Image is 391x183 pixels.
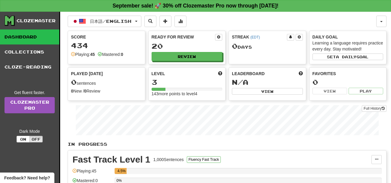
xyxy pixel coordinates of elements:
[152,52,223,61] button: Review
[362,105,386,112] button: Full History
[152,34,215,40] div: Ready for Review
[112,3,279,9] strong: September sale! 🚀 30% off Clozemaster Pro now through [DATE]!
[17,18,56,24] div: Clozemaster
[121,52,123,57] strong: 0
[144,16,156,27] button: Search sentences
[4,175,50,181] span: Open feedback widget
[71,78,142,86] div: sentences
[299,71,303,77] span: This week in points, UTC
[98,51,123,57] div: Mastered:
[71,89,73,93] strong: 0
[72,168,112,178] div: Playing: 45
[5,128,55,134] div: Dark Mode
[174,16,186,27] button: More stats
[152,78,223,86] div: 3
[71,42,142,49] div: 434
[159,16,171,27] button: Add sentence to collection
[250,35,260,39] a: (EDT)
[17,136,30,142] button: On
[152,71,165,77] span: Level
[71,51,95,57] div: Playing:
[232,88,303,95] button: View
[71,71,103,77] span: Played [DATE]
[218,71,222,77] span: Score more points to level up
[312,88,347,94] button: View
[152,42,223,50] div: 20
[71,78,77,86] span: 0
[349,88,383,94] button: Play
[90,52,95,57] strong: 45
[312,78,383,86] div: 0
[5,97,55,113] a: ClozemasterPro
[232,34,287,40] div: Streak
[5,90,55,96] div: Get fluent faster.
[232,42,303,50] div: Day s
[90,19,131,24] span: 日本語 / English
[232,78,248,86] span: N/A
[68,16,141,27] button: 日本語/English
[312,53,383,60] button: Seta dailygoal
[232,71,265,77] span: Leaderboard
[312,34,383,40] div: Daily Goal
[68,141,386,147] p: In Progress
[336,55,356,59] span: a daily
[312,71,383,77] div: Favorites
[71,34,142,40] div: Score
[84,89,87,93] strong: 0
[152,91,223,97] div: 143 more points to level 4
[71,88,142,94] div: New / Review
[29,136,43,142] button: Off
[72,155,150,164] div: Fast Track Level 1
[232,42,238,50] span: 0
[116,168,127,174] div: 4.5%
[153,157,184,163] div: 1,000 Sentences
[187,156,221,163] button: Fluency Fast Track
[312,40,383,52] div: Learning a language requires practice every day. Stay motivated!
